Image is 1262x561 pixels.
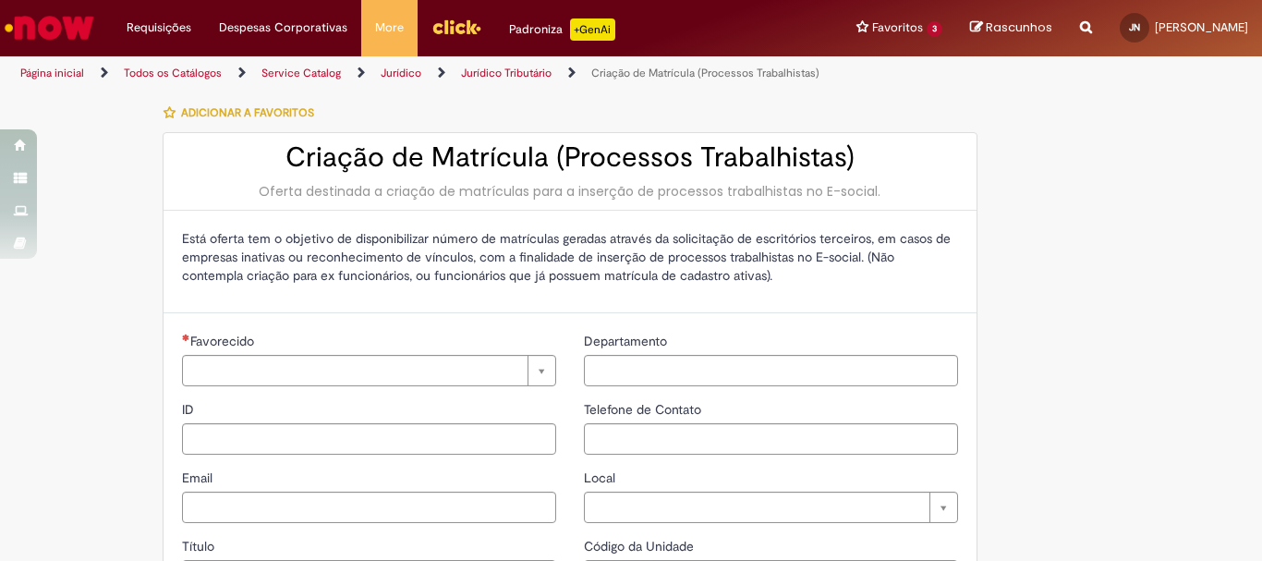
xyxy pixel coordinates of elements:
[381,66,421,80] a: Jurídico
[584,538,698,555] span: Somente leitura - Código da Unidade
[584,355,958,386] input: Departamento
[872,18,923,37] span: Favoritos
[1155,19,1248,35] span: [PERSON_NAME]
[182,355,556,386] a: Limpar campo Favorecido
[124,66,222,80] a: Todos os Catálogos
[584,492,958,523] a: Limpar campo Local
[375,18,404,37] span: More
[127,18,191,37] span: Requisições
[927,21,942,37] span: 3
[1129,21,1140,33] span: JN
[182,470,216,486] span: Email
[584,401,705,418] span: Telefone de Contato
[182,492,556,523] input: Email
[2,9,97,46] img: ServiceNow
[591,66,819,80] a: Criação de Matrícula (Processos Trabalhistas)
[182,334,190,341] span: Necessários
[261,66,341,80] a: Service Catalog
[584,470,619,486] span: Local
[20,66,84,80] a: Página inicial
[461,66,552,80] a: Jurídico Tributário
[584,537,698,555] label: Somente leitura - Código da Unidade
[163,93,324,132] button: Adicionar a Favoritos
[182,182,958,201] div: Oferta destinada a criação de matrículas para a inserção de processos trabalhistas no E-social.
[190,333,258,349] span: Necessários - Favorecido
[986,18,1052,36] span: Rascunhos
[182,423,556,455] input: ID
[584,333,671,349] span: Departamento
[182,229,958,285] p: Está oferta tem o objetivo de disponibilizar número de matrículas geradas através da solicitação ...
[182,401,198,418] span: ID
[431,13,481,41] img: click_logo_yellow_360x200.png
[182,538,218,555] span: Título
[219,18,347,37] span: Despesas Corporativas
[182,142,958,173] h2: Criação de Matrícula (Processos Trabalhistas)
[570,18,615,41] p: +GenAi
[509,18,615,41] div: Padroniza
[584,423,958,455] input: Telefone de Contato
[181,105,314,120] span: Adicionar a Favoritos
[970,19,1052,37] a: Rascunhos
[14,56,828,91] ul: Trilhas de página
